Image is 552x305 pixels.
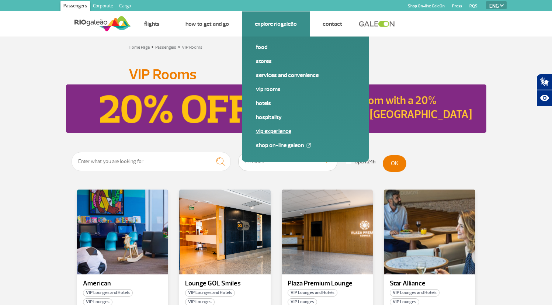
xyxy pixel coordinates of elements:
a: Shop On-line GaleOn [256,141,355,149]
h1: VIP Rooms [129,68,424,81]
a: Shop On-line GaleOn [408,4,445,8]
a: Hotels [256,99,355,107]
a: VIP Experience [256,127,355,135]
a: Contact [323,20,342,28]
label: Open 24h [346,159,375,165]
p: Lounge GOL Smiles [185,280,265,287]
a: Stores [256,57,355,65]
a: Food [256,43,355,51]
button: Abrir tradutor de língua de sinais. [537,74,552,90]
input: Enter what you are looking for [72,152,231,171]
a: RQS [469,4,478,8]
a: Flights [144,20,160,28]
a: Explore RIOgaleão [255,20,297,28]
button: OK [383,155,406,172]
span: VIP Lounges and Hotels [390,289,440,297]
a: Home Page [129,45,150,50]
p: Plaza Premium Lounge [288,280,367,287]
span: VIP Lounges and Hotels [83,289,133,297]
span: VIP Lounges and Hotels [185,289,235,297]
a: Passengers [60,1,90,13]
div: Plugin de acessibilidade da Hand Talk. [537,74,552,106]
p: Star Alliance [390,280,469,287]
button: Abrir recursos assistivos. [537,90,552,106]
a: VIP Rooms [182,45,202,50]
a: Hospitality [256,113,355,121]
a: How to get and go [185,20,229,28]
p: American [83,280,163,287]
a: Cargo [116,1,134,13]
a: > [178,42,180,51]
a: > [151,42,154,51]
a: VIP Rooms [256,85,355,93]
a: Book your VIP room with a 20% discount through [GEOGRAPHIC_DATA] [289,93,472,121]
img: Book your VIP room with a 20% discount through GaleON [66,84,285,133]
a: Services and Convenience [256,71,355,79]
a: Passengers [155,45,176,50]
a: Press [452,4,462,8]
span: VIP Lounges and Hotels [288,289,337,297]
a: Corporate [90,1,116,13]
img: External Link Icon [306,143,311,148]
